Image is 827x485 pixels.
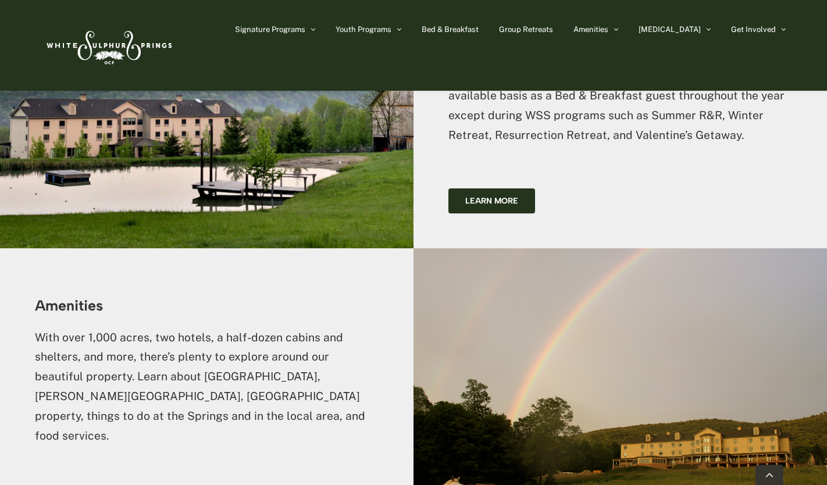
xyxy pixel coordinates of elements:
span: Amenities [573,26,608,33]
h3: Amenities [35,298,379,313]
p: With over 1,000 acres, two hotels, a half-dozen cabins and shelters, and more, there’s plenty to ... [35,328,379,446]
span: Signature Programs [235,26,305,33]
a: Learn more [448,188,535,213]
span: [MEDICAL_DATA] [639,26,701,33]
span: Get Involved [731,26,776,33]
span: Bed & Breakfast [422,26,479,33]
span: Youth Programs [336,26,391,33]
span: Learn more [465,196,518,206]
img: White Sulphur Springs Logo [41,18,175,73]
span: Group Retreats [499,26,553,33]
